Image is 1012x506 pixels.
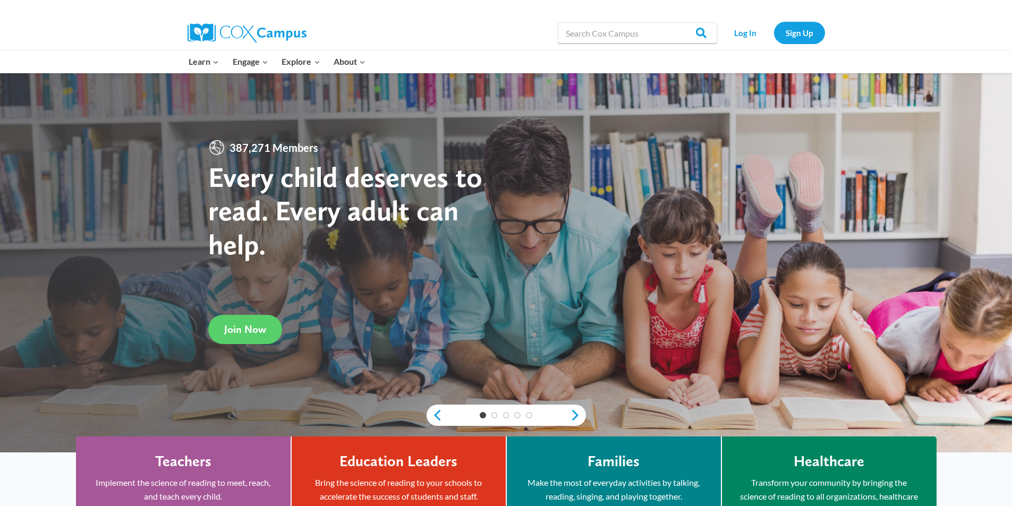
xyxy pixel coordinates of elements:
[427,405,586,426] div: content slider buttons
[588,452,640,470] h4: Families
[92,476,275,503] p: Implement the science of reading to meet, reach, and teach every child.
[523,476,705,503] p: Make the most of everyday activities by talking, reading, singing, and playing together.
[224,323,266,336] span: Join Now
[570,409,586,422] a: next
[233,55,268,68] span: Engage
[189,55,219,68] span: Learn
[208,315,282,344] a: Join Now
[491,412,498,418] a: 2
[722,22,769,44] a: Log In
[188,23,307,42] img: Cox Campus
[208,160,482,261] strong: Every child deserves to read. Every adult can help.
[182,50,372,73] nav: Primary Navigation
[774,22,825,44] a: Sign Up
[334,55,365,68] span: About
[794,452,864,470] h4: Healthcare
[225,139,322,156] span: 387,271 Members
[427,409,443,422] a: previous
[308,476,490,503] p: Bring the science of reading to your schools to accelerate the success of students and staff.
[526,412,532,418] a: 5
[339,452,457,470] h4: Education Leaders
[514,412,521,418] a: 4
[282,55,320,68] span: Explore
[155,452,211,470] h4: Teachers
[480,412,486,418] a: 1
[722,22,825,44] nav: Secondary Navigation
[503,412,509,418] a: 3
[558,22,717,44] input: Search Cox Campus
